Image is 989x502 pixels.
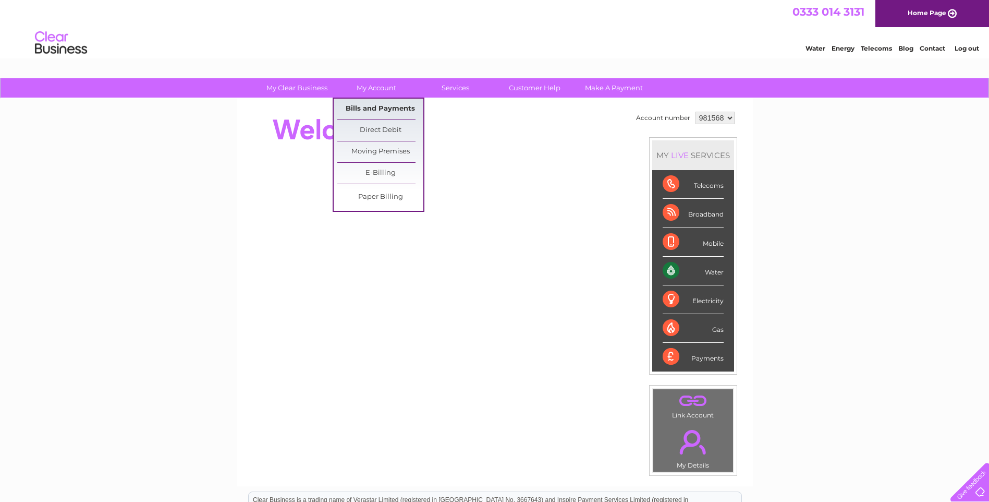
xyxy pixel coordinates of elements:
[653,389,734,422] td: Link Account
[249,6,741,51] div: Clear Business is a trading name of Verastar Limited (registered in [GEOGRAPHIC_DATA] No. 3667643...
[832,44,854,52] a: Energy
[663,343,724,371] div: Payments
[792,5,864,18] a: 0333 014 3131
[337,99,423,119] a: Bills and Payments
[34,27,88,59] img: logo.png
[492,78,578,98] a: Customer Help
[861,44,892,52] a: Telecoms
[656,424,730,460] a: .
[337,163,423,184] a: E-Billing
[669,150,691,160] div: LIVE
[571,78,657,98] a: Make A Payment
[663,199,724,228] div: Broadband
[805,44,825,52] a: Water
[920,44,945,52] a: Contact
[652,140,734,170] div: MY SERVICES
[663,257,724,285] div: Water
[663,170,724,199] div: Telecoms
[337,120,423,141] a: Direct Debit
[653,421,734,472] td: My Details
[898,44,913,52] a: Blog
[633,109,693,127] td: Account number
[337,187,423,208] a: Paper Billing
[656,392,730,410] a: .
[663,228,724,257] div: Mobile
[254,78,340,98] a: My Clear Business
[333,78,419,98] a: My Account
[663,314,724,343] div: Gas
[412,78,498,98] a: Services
[337,141,423,162] a: Moving Premises
[663,285,724,314] div: Electricity
[955,44,979,52] a: Log out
